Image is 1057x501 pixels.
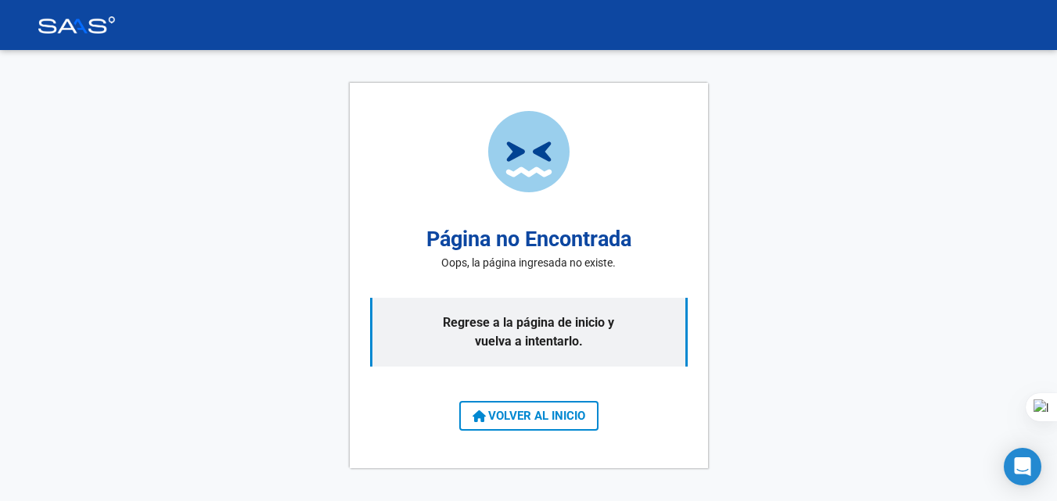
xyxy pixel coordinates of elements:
[488,111,570,192] img: page-not-found
[441,255,616,271] p: Oops, la página ingresada no existe.
[38,16,116,34] img: Logo SAAS
[459,401,599,431] button: VOLVER AL INICIO
[473,409,585,423] span: VOLVER AL INICIO
[1004,448,1041,485] div: Open Intercom Messenger
[370,298,688,367] p: Regrese a la página de inicio y vuelva a intentarlo.
[426,224,631,256] h2: Página no Encontrada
